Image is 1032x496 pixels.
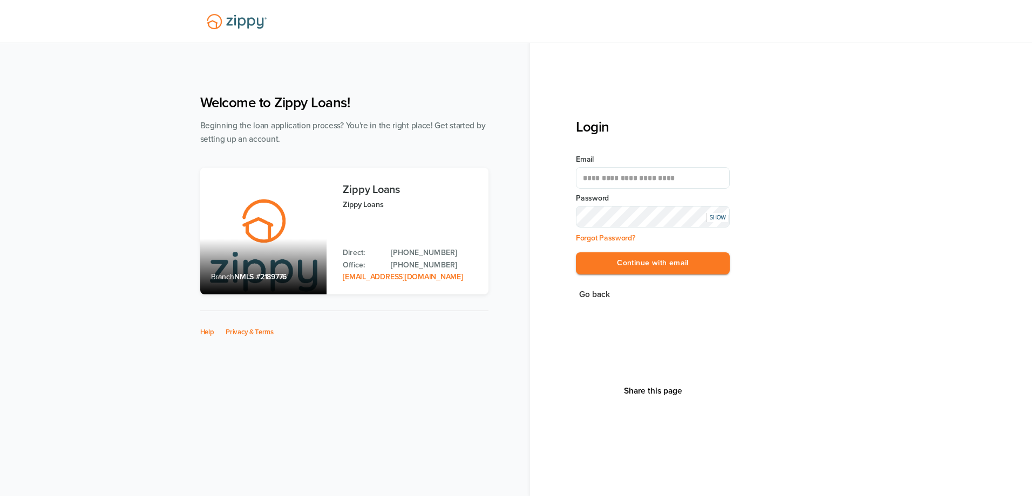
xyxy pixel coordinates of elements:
label: Email [576,154,730,165]
button: Go back [576,287,613,302]
input: Email Address [576,167,730,189]
h3: Login [576,119,730,135]
span: NMLS #2189776 [234,272,287,281]
a: Help [200,328,214,336]
a: Privacy & Terms [226,328,274,336]
label: Password [576,193,730,204]
input: Input Password [576,206,730,228]
a: Forgot Password? [576,233,635,243]
h3: Zippy Loans [343,184,477,196]
div: SHOW [707,213,728,222]
span: Beginning the loan application process? You're in the right place! Get started by setting up an a... [200,121,486,144]
button: Continue with email [576,252,730,274]
h1: Welcome to Zippy Loans! [200,94,488,111]
a: Office Phone: 512-975-2947 [391,259,477,271]
a: Email Address: zippyguide@zippymh.com [343,272,463,281]
a: Direct Phone: 512-975-2947 [391,247,477,259]
span: Branch [211,272,235,281]
p: Direct: [343,247,380,259]
button: Share This Page [621,385,685,396]
img: Lender Logo [200,9,273,34]
p: Office: [343,259,380,271]
p: Zippy Loans [343,198,477,211]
